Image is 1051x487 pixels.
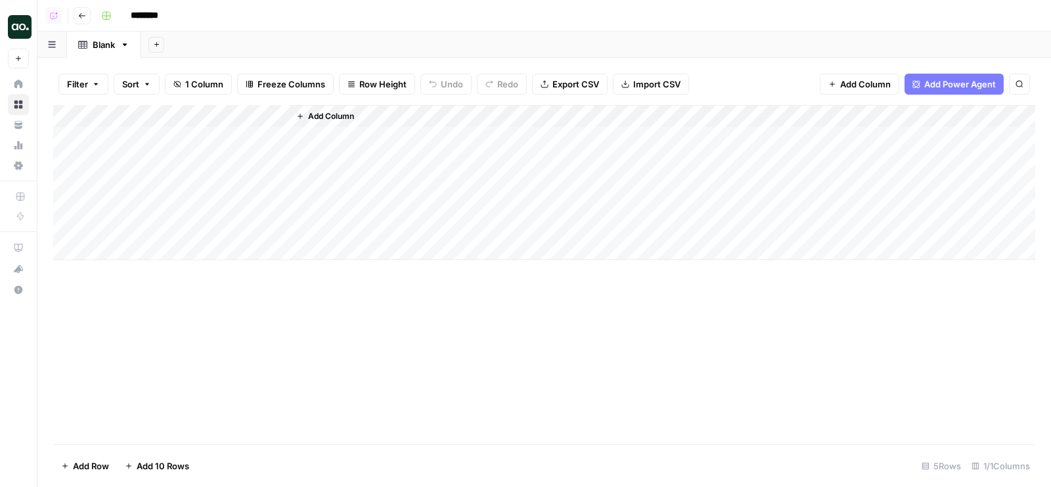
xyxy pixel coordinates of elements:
span: 1 Column [185,78,223,91]
a: Home [8,74,29,95]
span: Add Column [308,110,354,122]
button: Undo [420,74,472,95]
span: Undo [441,78,463,91]
div: 5 Rows [916,455,966,476]
span: Sort [122,78,139,91]
button: What's new? [8,258,29,279]
span: Export CSV [552,78,599,91]
span: Import CSV [633,78,681,91]
button: 1 Column [165,74,232,95]
button: Add Column [291,108,359,125]
button: Export CSV [532,74,608,95]
a: Blank [67,32,141,58]
span: Add Row [73,459,109,473]
img: AirOps Builders Logo [8,15,32,39]
button: Add 10 Rows [117,455,197,476]
button: Add Column [820,74,899,95]
a: Your Data [8,114,29,135]
span: Add 10 Rows [137,459,189,473]
span: Add Column [840,78,891,91]
button: Workspace: AirOps Builders [8,11,29,43]
div: Blank [93,38,115,51]
button: Add Row [53,455,117,476]
button: Sort [114,74,160,95]
a: Settings [8,155,29,176]
a: AirOps Academy [8,237,29,258]
div: What's new? [9,259,28,279]
button: Add Power Agent [905,74,1004,95]
button: Help + Support [8,279,29,300]
button: Filter [58,74,108,95]
a: Usage [8,135,29,156]
a: Browse [8,94,29,115]
span: Add Power Agent [924,78,996,91]
span: Row Height [359,78,407,91]
button: Freeze Columns [237,74,334,95]
button: Row Height [339,74,415,95]
button: Redo [477,74,527,95]
button: Import CSV [613,74,689,95]
div: 1/1 Columns [966,455,1035,476]
span: Filter [67,78,88,91]
span: Freeze Columns [257,78,325,91]
span: Redo [497,78,518,91]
